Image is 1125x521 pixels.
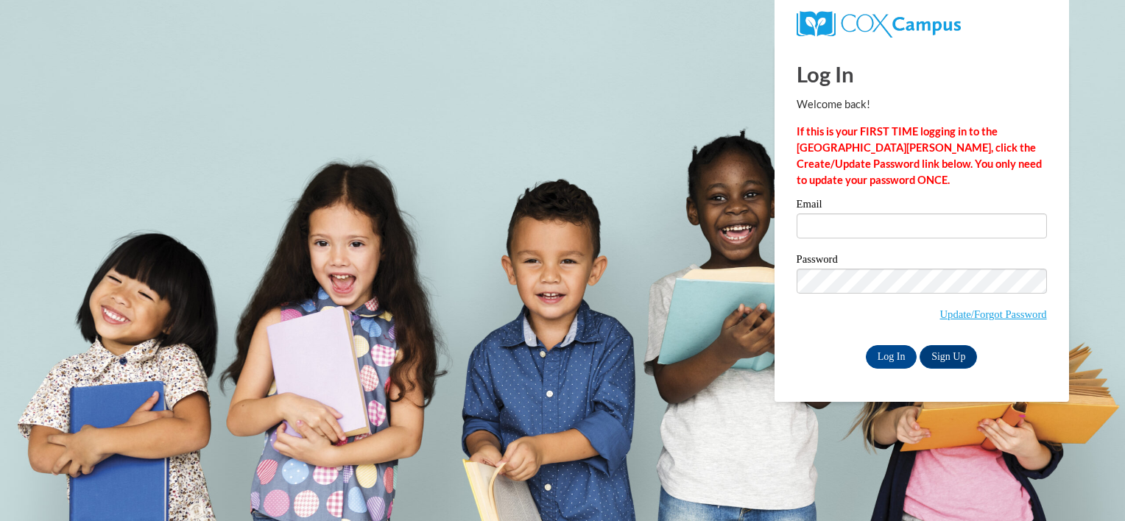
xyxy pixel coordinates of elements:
[940,308,1047,320] a: Update/Forgot Password
[797,254,1047,269] label: Password
[797,11,961,38] img: COX Campus
[797,59,1047,89] h1: Log In
[797,199,1047,213] label: Email
[866,345,917,369] input: Log In
[797,96,1047,113] p: Welcome back!
[797,17,961,29] a: COX Campus
[920,345,977,369] a: Sign Up
[797,125,1042,186] strong: If this is your FIRST TIME logging in to the [GEOGRAPHIC_DATA][PERSON_NAME], click the Create/Upd...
